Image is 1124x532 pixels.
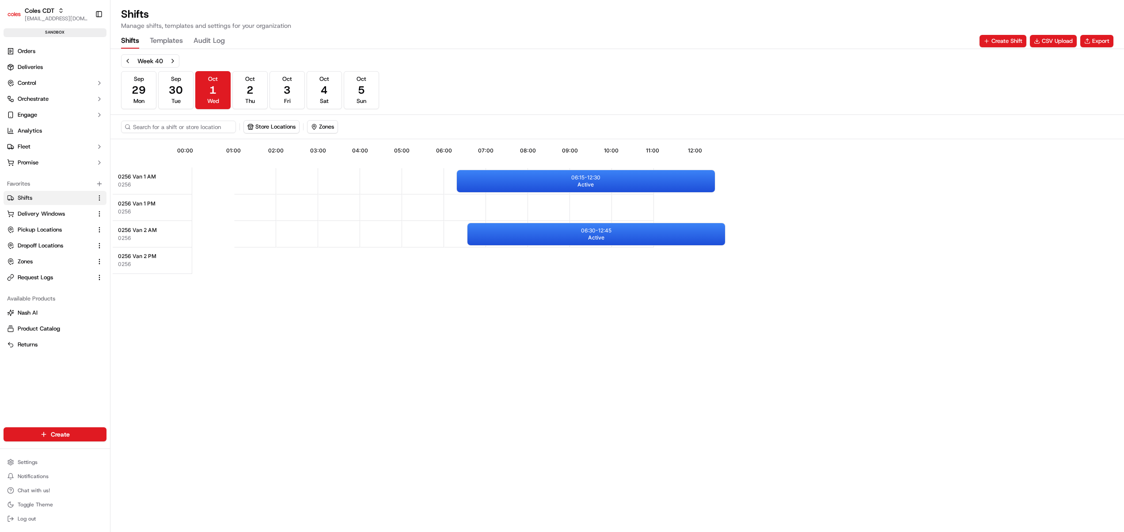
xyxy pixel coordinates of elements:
span: 5 [358,83,365,97]
button: Engage [4,108,106,122]
div: sandbox [4,28,106,37]
span: 0256 Van 2 PM [118,253,156,260]
button: Export [1080,35,1113,47]
span: Engage [18,111,37,119]
span: Sep [171,75,181,83]
span: 0256 Van 1 AM [118,174,156,181]
span: Fri [284,97,291,105]
span: Notifications [18,473,49,480]
button: Oct1Wed [195,71,231,109]
span: Fleet [18,143,30,151]
button: Delivery Windows [4,207,106,221]
span: 29 [132,83,146,97]
button: 0256 [118,261,131,268]
span: Dropoff Locations [18,242,63,250]
a: Deliveries [4,60,106,74]
button: 0256 [118,208,131,215]
span: Sep [134,75,144,83]
button: Chat with us! [4,484,106,497]
button: Sep30Tue [158,71,194,109]
span: 4 [321,83,328,97]
p: Manage shifts, templates and settings for your organization [121,21,291,30]
h1: Shifts [121,7,291,21]
span: Delivery Windows [18,210,65,218]
button: Shifts [121,34,139,49]
span: 04:00 [352,147,368,154]
span: Create [51,430,70,439]
a: Nash AI [7,309,103,317]
button: Oct4Sat [307,71,342,109]
button: Store Locations [243,120,300,133]
span: 06:00 [436,147,452,154]
span: Pickup Locations [18,226,62,234]
a: Shifts [7,194,92,202]
button: 0256 [118,235,131,242]
button: [EMAIL_ADDRESS][DOMAIN_NAME] [25,15,88,22]
span: 00:00 [177,147,193,154]
button: Coles CDTColes CDT[EMAIL_ADDRESS][DOMAIN_NAME] [4,4,91,25]
p: 06:30 - 12:45 [581,227,611,234]
button: Create [4,427,106,441]
span: Tue [171,97,181,105]
a: Pickup Locations [7,226,92,234]
button: Product Catalog [4,322,106,336]
a: Returns [7,341,103,349]
button: Returns [4,338,106,352]
span: Coles CDT [25,6,54,15]
span: Zones [18,258,33,266]
button: Log out [4,513,106,525]
button: Next week [167,55,179,67]
span: 1 [209,83,216,97]
button: Templates [150,34,183,49]
button: CSV Upload [1030,35,1077,47]
span: Shifts [18,194,32,202]
span: 0256 Van 1 PM [118,200,156,207]
button: Oct5Sun [344,71,379,109]
button: 0256 [118,182,131,189]
button: Zones [308,121,338,133]
button: Shifts [4,191,106,205]
span: 12:00 [688,147,702,154]
span: Deliveries [18,63,43,71]
span: 03:00 [310,147,326,154]
span: Analytics [18,127,42,135]
button: Promise [4,156,106,170]
span: 11:00 [646,147,659,154]
button: Notifications [4,470,106,483]
button: Oct2Thu [232,71,268,109]
span: 05:00 [394,147,410,154]
span: 30 [169,83,183,97]
span: Returns [18,341,38,349]
button: Oct3Fri [270,71,305,109]
span: 09:00 [562,147,578,154]
span: Oct [282,75,292,83]
span: Toggle Theme [18,501,53,508]
span: Nash AI [18,309,38,317]
button: Settings [4,456,106,468]
a: Zones [7,258,92,266]
span: Active [577,181,594,188]
div: Week 40 [137,57,163,65]
button: Toggle Theme [4,498,106,511]
span: Oct [245,75,255,83]
div: Available Products [4,292,106,306]
span: Orders [18,47,35,55]
span: Sat [320,97,329,105]
button: Request Logs [4,270,106,285]
button: Nash AI [4,306,106,320]
p: 06:15 - 12:30 [571,174,600,181]
span: 0256 Van 2 AM [118,227,157,234]
button: Store Locations [244,121,299,133]
button: Create Shift [980,35,1026,47]
button: Pickup Locations [4,223,106,237]
a: Request Logs [7,274,92,281]
span: Oct [319,75,329,83]
span: Thu [245,97,255,105]
span: Active [588,234,604,241]
span: Mon [133,97,144,105]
